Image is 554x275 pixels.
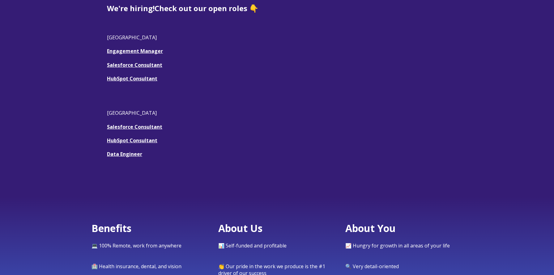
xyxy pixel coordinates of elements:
[92,221,131,235] span: Benefits
[345,221,396,235] span: About You
[107,3,155,13] span: We're hiring!
[155,3,258,13] span: Check out our open roles 👇
[107,151,142,157] a: Data Engineer
[107,137,157,144] a: HubSpot Consultant
[92,242,181,249] span: 💻 100% Remote, work from anywhere
[345,263,399,270] span: 🔍 Very detail-oriented
[92,263,181,270] span: 🏥 Health insurance, dental, and vision
[218,221,262,235] span: About Us
[107,34,157,41] span: [GEOGRAPHIC_DATA]
[107,48,163,54] a: Engagement Manager
[345,242,450,249] span: 📈 Hungry for growth in all areas of your life
[107,75,157,82] a: HubSpot Consultant
[107,123,162,130] a: Salesforce Consultant
[107,110,157,116] span: [GEOGRAPHIC_DATA]
[218,242,287,249] span: 📊 Self-funded and profitable
[107,62,162,68] a: Salesforce Consultant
